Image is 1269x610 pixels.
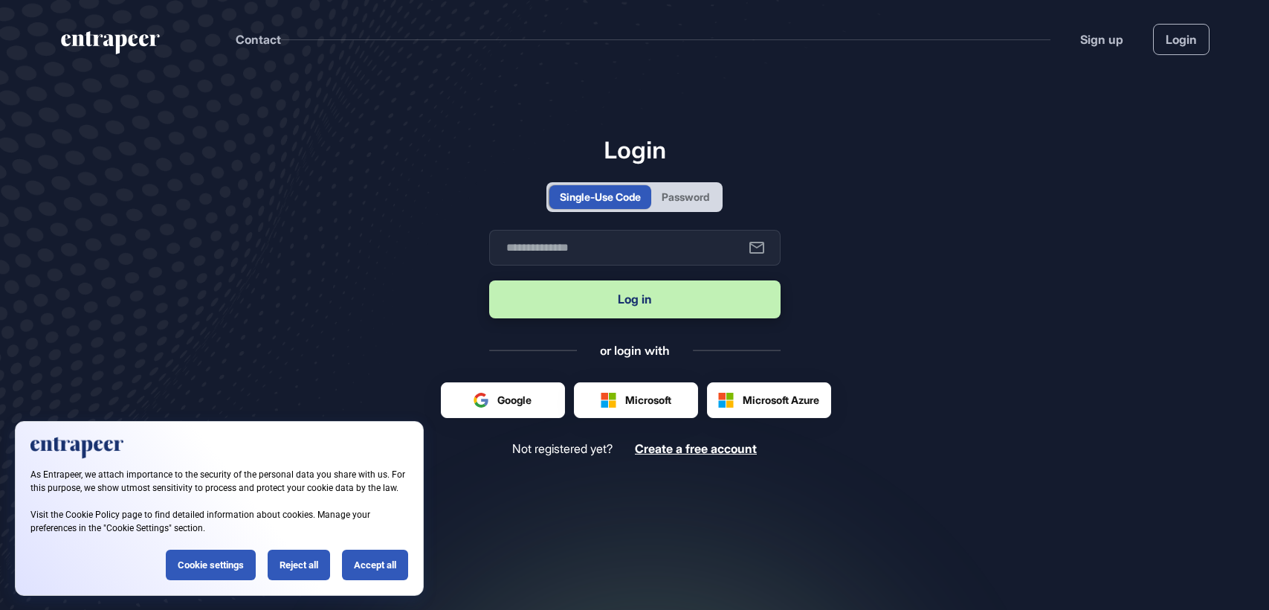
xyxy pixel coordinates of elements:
span: Not registered yet? [512,442,613,456]
a: Login [1153,24,1210,55]
a: entrapeer-logo [59,31,161,60]
div: Password [662,189,709,205]
button: Log in [489,280,781,318]
div: or login with [600,342,670,359]
div: Single-Use Code [560,189,641,205]
button: Contact [236,30,281,49]
h1: Login [489,135,781,164]
a: Sign up [1080,30,1123,48]
span: Create a free account [635,441,757,456]
a: Create a free account [635,442,757,456]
